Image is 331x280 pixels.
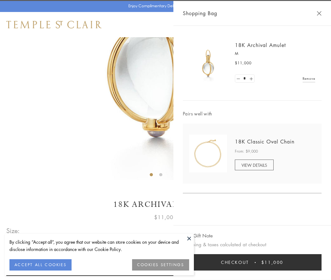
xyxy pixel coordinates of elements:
[183,254,322,271] button: Checkout $11,000
[154,213,177,221] span: $11,000
[6,21,102,28] img: Temple St. Clair
[261,259,283,266] span: $11,000
[221,259,249,266] span: Checkout
[189,44,227,82] img: 18K Archival Amulet
[6,225,20,236] span: Size:
[183,9,217,17] span: Shopping Bag
[132,259,189,271] button: COOKIES SETTINGS
[9,259,72,271] button: ACCEPT ALL COOKIES
[189,135,227,172] img: N88865-OV18
[303,75,315,82] a: Remove
[235,138,294,145] a: 18K Classic Oval Chain
[183,232,213,240] button: Add Gift Note
[6,199,325,210] h1: 18K Archival Amulet
[235,60,252,66] span: $11,000
[128,3,200,9] p: Enjoy Complimentary Delivery & Returns
[183,110,322,117] span: Pairs well with
[235,160,274,170] a: VIEW DETAILS
[235,148,258,155] span: From: $9,000
[235,50,315,57] p: M
[235,42,286,49] a: 18K Archival Amulet
[235,75,241,83] a: Set quantity to 0
[9,238,189,253] div: By clicking “Accept all”, you agree that our website can store cookies on your device and disclos...
[183,241,322,248] p: Shipping & taxes calculated at checkout
[241,162,267,168] span: VIEW DETAILS
[248,75,254,83] a: Set quantity to 2
[317,11,322,16] button: Close Shopping Bag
